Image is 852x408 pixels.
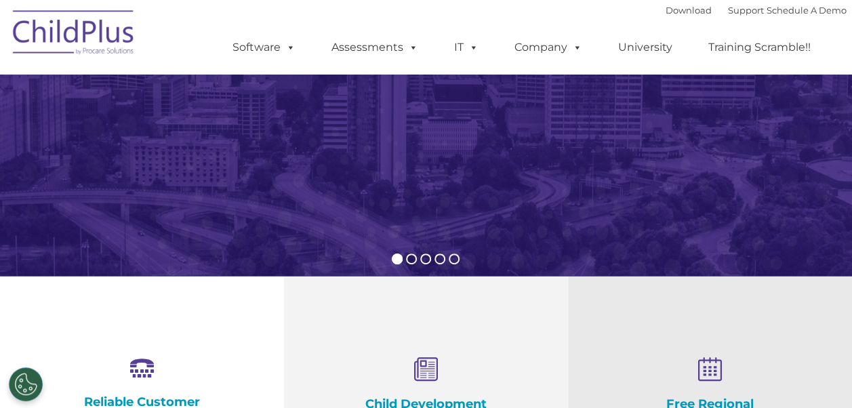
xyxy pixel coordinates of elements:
[501,34,596,61] a: Company
[728,5,764,16] a: Support
[666,5,712,16] a: Download
[695,34,824,61] a: Training Scramble!!
[318,34,432,61] a: Assessments
[6,1,142,68] img: ChildPlus by Procare Solutions
[9,367,43,401] button: Cookies Settings
[219,34,309,61] a: Software
[188,145,246,155] span: Phone number
[188,89,230,100] span: Last name
[767,5,847,16] a: Schedule A Demo
[666,5,847,16] font: |
[441,34,492,61] a: IT
[630,262,852,408] iframe: Chat Widget
[605,34,686,61] a: University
